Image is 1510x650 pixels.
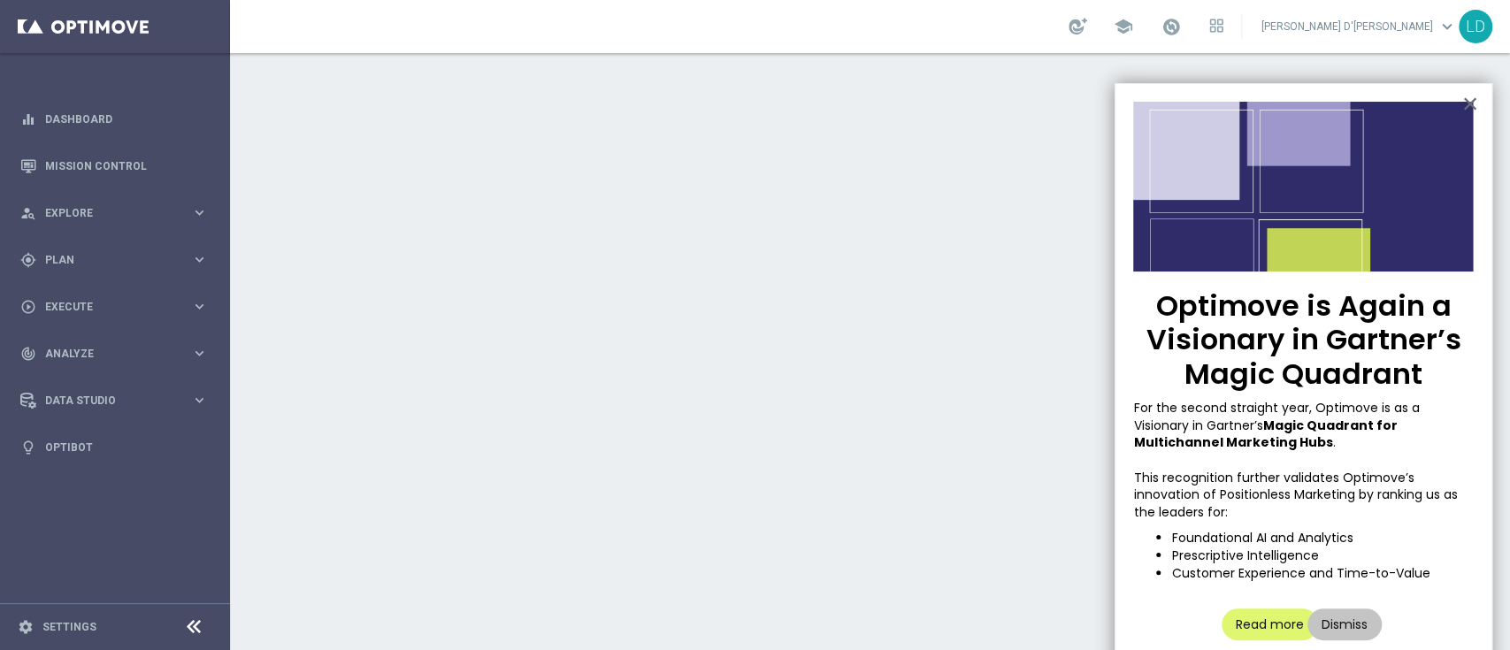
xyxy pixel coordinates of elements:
div: Plan [20,252,191,268]
span: For the second straight year, Optimove is as a Visionary in Gartner’s [1133,399,1422,434]
i: keyboard_arrow_right [191,298,208,315]
div: Explore [20,205,191,221]
span: Data Studio [45,395,191,406]
div: Optibot [20,424,208,470]
a: Mission Control [45,142,208,189]
span: Analyze [45,348,191,359]
button: Close [1461,89,1478,118]
p: Optimove is Again a Visionary in Gartner’s Magic Quadrant [1133,289,1474,391]
a: Settings [42,622,96,632]
i: track_changes [20,346,36,362]
button: Dismiss [1307,608,1382,640]
i: keyboard_arrow_right [191,392,208,409]
div: Dashboard [20,96,208,142]
div: Analyze [20,346,191,362]
span: keyboard_arrow_down [1437,17,1457,36]
div: Mission Control [20,142,208,189]
i: settings [18,619,34,635]
i: equalizer [20,111,36,127]
strong: Magic Quadrant for Multichannel Marketing Hubs [1133,417,1399,452]
i: lightbulb [20,440,36,455]
p: This recognition further validates Optimove’s innovation of Positionless Marketing by ranking us ... [1133,470,1474,522]
span: . [1332,433,1335,451]
div: LD [1459,10,1492,43]
i: keyboard_arrow_right [191,251,208,268]
a: Optibot [45,424,208,470]
li: Prescriptive Intelligence [1171,547,1474,565]
i: person_search [20,205,36,221]
a: [PERSON_NAME] D'[PERSON_NAME] [1260,13,1459,40]
li: Customer Experience and Time-to-Value [1171,565,1474,583]
div: Execute [20,299,191,315]
div: Data Studio [20,393,191,409]
span: Plan [45,255,191,265]
span: Execute [45,302,191,312]
span: school [1114,17,1133,36]
i: play_circle_outline [20,299,36,315]
i: keyboard_arrow_right [191,204,208,221]
a: Dashboard [45,96,208,142]
i: gps_fixed [20,252,36,268]
span: Explore [45,208,191,218]
button: Read more [1222,608,1318,640]
i: keyboard_arrow_right [191,345,208,362]
li: Foundational AI and Analytics [1171,530,1474,547]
